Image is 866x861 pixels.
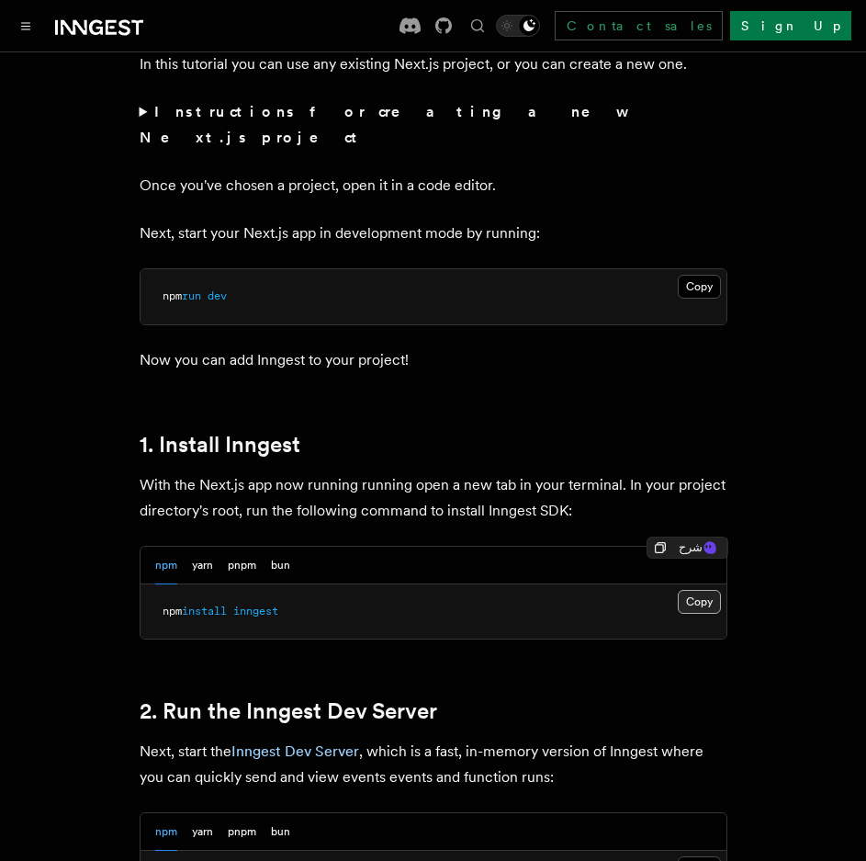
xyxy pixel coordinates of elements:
[140,103,624,146] strong: Instructions for creating a new Next.js project
[140,698,437,724] a: 2. Run the Inngest Dev Server
[182,289,201,302] span: run
[496,15,540,37] button: Toggle dark mode
[140,173,727,198] p: Once you've chosen a project, open it in a code editor.
[155,547,177,584] button: npm
[140,99,727,151] summary: Instructions for creating a new Next.js project
[208,289,227,302] span: dev
[163,605,182,617] span: npm
[271,813,290,851] button: bun
[140,472,727,524] p: With the Next.js app now running running open a new tab in your terminal. In your project directo...
[678,590,721,614] button: Copy
[228,813,256,851] button: pnpm
[233,605,278,617] span: inngest
[228,547,256,584] button: pnpm
[231,742,359,760] a: Inngest Dev Server
[140,347,727,373] p: Now you can add Inngest to your project!
[140,221,727,246] p: Next, start your Next.js app in development mode by running:
[555,11,723,40] a: Contact sales
[678,275,721,299] button: Copy
[192,813,213,851] button: yarn
[192,547,213,584] button: yarn
[15,15,37,37] button: Toggle navigation
[140,739,727,790] p: Next, start the , which is a fast, in-memory version of Inngest where you can quickly send and vi...
[140,432,300,458] a: 1. Install Inngest
[163,289,182,302] span: npm
[155,813,177,851] button: npm
[182,605,227,617] span: install
[271,547,290,584] button: bun
[467,15,489,37] button: Find something...
[140,51,727,77] p: In this tutorial you can use any existing Next.js project, or you can create a new one.
[730,11,851,40] a: Sign Up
